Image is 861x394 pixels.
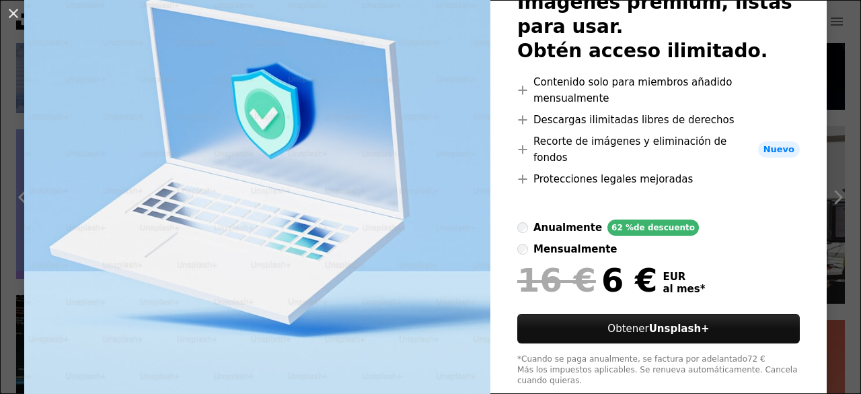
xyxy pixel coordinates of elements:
div: *Cuando se paga anualmente, se factura por adelantado 72 € Más los impuestos aplicables. Se renue... [517,354,800,387]
span: EUR [663,271,705,283]
input: anualmente62 %de descuento [517,222,528,233]
li: Protecciones legales mejoradas [517,171,800,187]
span: 16 € [517,263,596,298]
strong: Unsplash+ [649,323,710,335]
li: Descargas ilimitadas libres de derechos [517,112,800,128]
div: mensualmente [533,241,617,257]
button: ObtenerUnsplash+ [517,314,800,343]
li: Contenido solo para miembros añadido mensualmente [517,74,800,106]
div: anualmente [533,220,602,236]
div: 6 € [517,263,657,298]
input: mensualmente [517,244,528,255]
li: Recorte de imágenes y eliminación de fondos [517,133,800,166]
span: Nuevo [758,141,800,158]
span: al mes * [663,283,705,295]
div: 62 % de descuento [607,220,699,236]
